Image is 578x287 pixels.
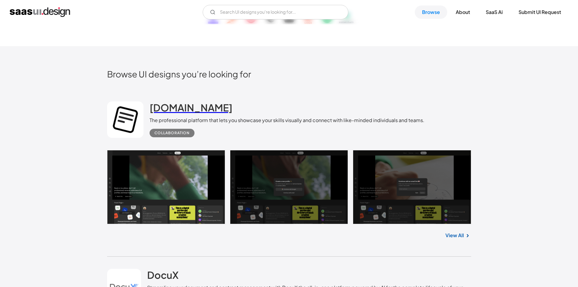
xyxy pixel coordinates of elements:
[150,101,232,117] a: [DOMAIN_NAME]
[10,7,70,17] a: home
[511,5,568,19] a: Submit UI Request
[154,129,190,137] div: Collaboration
[150,117,424,124] div: The professional platform that lets you showcase your skills visually and connect with like-minde...
[203,5,348,19] form: Email Form
[448,5,477,19] a: About
[415,5,447,19] a: Browse
[107,69,471,79] h2: Browse UI designs you’re looking for
[478,5,510,19] a: SaaS Ai
[445,232,464,239] a: View All
[150,101,232,114] h2: [DOMAIN_NAME]
[147,269,178,284] a: DocuX
[147,269,178,281] h2: DocuX
[203,5,348,19] input: Search UI designs you're looking for...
